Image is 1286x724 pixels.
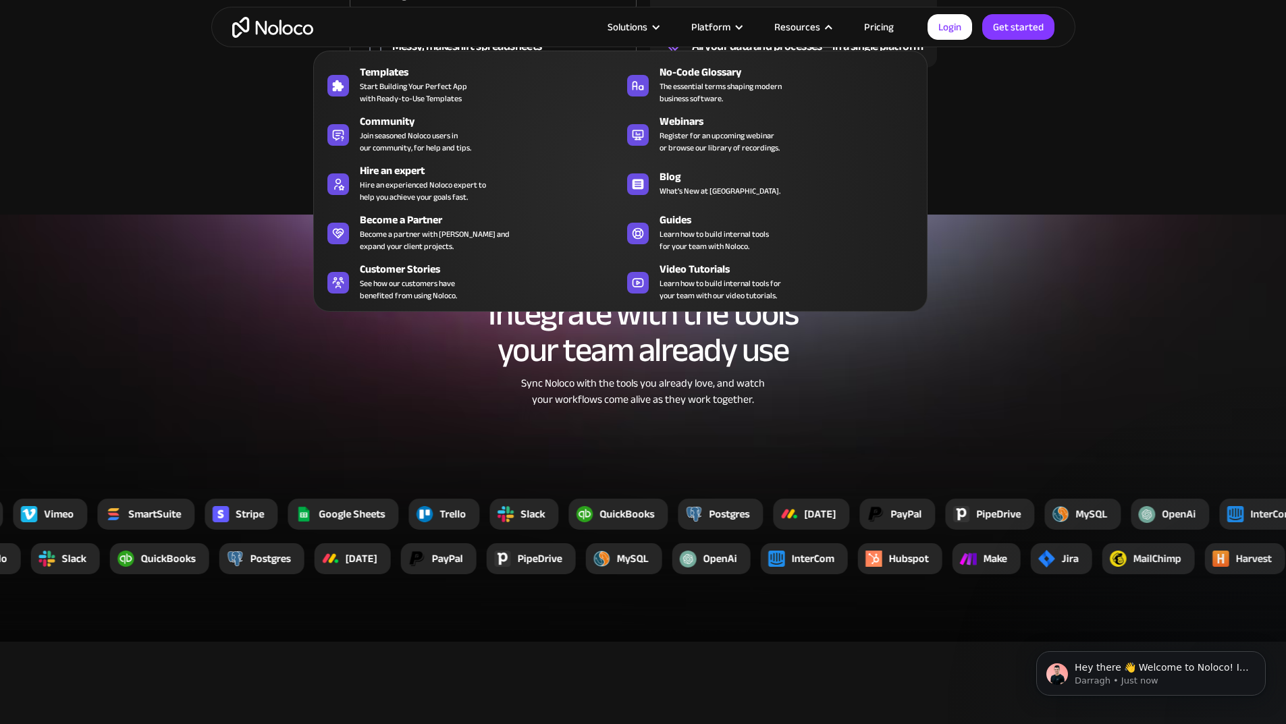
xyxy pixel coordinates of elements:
div: PipeDrive [518,551,562,567]
span: See how our customers have benefited from using Noloco. [360,277,457,302]
div: QuickBooks [141,551,196,567]
div: Video Tutorials [660,261,926,277]
div: MySQL [617,551,649,567]
div: Make [984,551,1007,567]
div: MySQL [1075,506,1107,522]
div: Trello [439,506,466,522]
a: GuidesLearn how to build internal toolsfor your team with Noloco. [620,209,920,255]
a: Become a PartnerBecome a partner with [PERSON_NAME] andexpand your client projects. [321,209,620,255]
div: OpenAi [1162,506,1196,522]
span: Start Building Your Perfect App with Ready-to-Use Templates [360,80,467,105]
span: What's New at [GEOGRAPHIC_DATA]. [660,185,780,197]
span: Learn how to build internal tools for your team with our video tutorials. [660,277,781,302]
div: Slack [62,551,86,567]
a: WebinarsRegister for an upcoming webinaror browse our library of recordings. [620,111,920,157]
a: BlogWhat's New at [GEOGRAPHIC_DATA]. [620,160,920,206]
div: MailChimp [1133,551,1181,567]
div: Community [360,113,626,130]
div: Stripe [236,506,264,522]
a: CommunityJoin seasoned Noloco users inour community, for help and tips. [321,111,620,157]
div: Resources [774,18,820,36]
a: Video TutorialsLearn how to build internal tools foryour team with our video tutorials. [620,258,920,304]
div: Hire an expert [360,163,626,179]
div: Platform [674,18,757,36]
nav: Resources [313,32,928,312]
a: No-Code GlossaryThe essential terms shaping modernbusiness software. [620,61,920,107]
div: Become a Partner [360,212,626,228]
div: PayPal [432,551,463,567]
div: Templates [360,64,626,80]
span: Learn how to build internal tools for your team with Noloco. [660,228,769,252]
div: Customer Stories [360,261,626,277]
div: Blog [660,169,926,185]
a: Login [928,14,972,40]
div: Hire an experienced Noloco expert to help you achieve your goals fast. [360,179,486,203]
div: No-Code Glossary [660,64,926,80]
div: Postgres [250,551,291,567]
div: Vimeo [44,506,74,522]
a: Get started [982,14,1054,40]
h2: Integrate with the tools your team already use [225,296,1062,368]
span: Join seasoned Noloco users in our community, for help and tips. [360,130,471,154]
div: PayPal [890,506,921,522]
div: Jira [1062,551,1079,567]
span: Register for an upcoming webinar or browse our library of recordings. [660,130,780,154]
a: Hire an expertHire an experienced Noloco expert tohelp you achieve your goals fast. [321,160,620,206]
a: TemplatesStart Building Your Perfect Appwith Ready-to-Use Templates [321,61,620,107]
div: Webinars [660,113,926,130]
div: Resources [757,18,847,36]
div: InterCom [792,551,834,567]
span: The essential terms shaping modern business software. [660,80,782,105]
div: Platform [691,18,730,36]
div: Solutions [591,18,674,36]
div: Become a partner with [PERSON_NAME] and expand your client projects. [360,228,510,252]
iframe: Intercom notifications message [1016,623,1286,717]
a: home [232,17,313,38]
a: Customer StoriesSee how our customers havebenefited from using Noloco. [321,258,620,304]
div: PipeDrive [976,506,1021,522]
div: [DATE] [346,551,377,567]
div: Google Sheets [319,506,385,522]
div: [DATE] [804,506,836,522]
div: QuickBooks [599,506,654,522]
div: Guides [660,212,926,228]
div: Hubspot [889,551,929,567]
div: Sync Noloco with the tools you already love, and watch your workflows come alive as they work tog... [464,375,822,408]
div: Slack [520,506,545,522]
div: Harvest [1236,551,1272,567]
div: OpenAi [703,551,737,567]
div: Solutions [608,18,647,36]
div: Postgres [709,506,749,522]
div: SmartSuite [128,506,181,522]
a: Pricing [847,18,911,36]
